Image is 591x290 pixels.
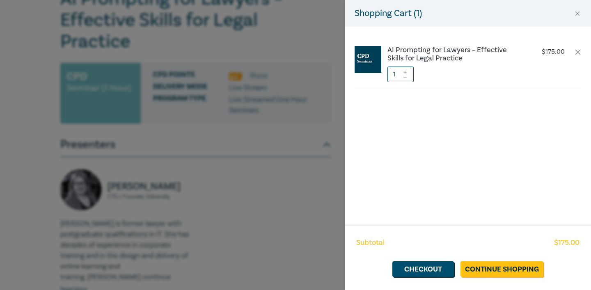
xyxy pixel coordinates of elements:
span: $ 175.00 [554,237,580,248]
a: Continue Shopping [460,261,543,277]
button: Close [574,10,581,17]
input: 1 [387,67,414,82]
span: Subtotal [356,237,385,248]
a: Checkout [392,261,454,277]
h5: Shopping Cart ( 1 ) [355,7,422,20]
a: AI Prompting for Lawyers – Effective Skills for Legal Practice [387,46,524,62]
p: $ 175.00 [542,48,565,56]
img: CPD%20Seminar.jpg [355,46,381,73]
